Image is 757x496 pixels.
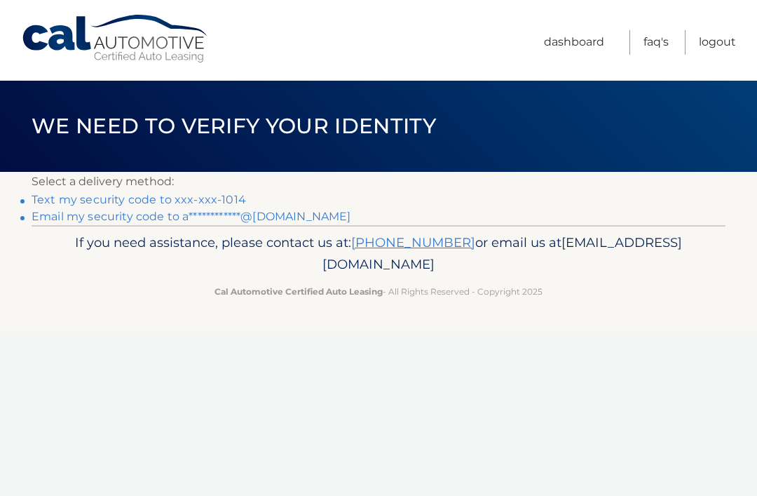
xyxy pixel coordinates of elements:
a: [PHONE_NUMBER] [351,234,475,250]
span: We need to verify your identity [32,113,436,139]
p: Select a delivery method: [32,172,725,192]
a: Text my security code to xxx-xxx-1014 [32,193,246,206]
a: Cal Automotive [21,14,210,64]
p: - All Rights Reserved - Copyright 2025 [53,284,704,299]
p: If you need assistance, please contact us at: or email us at [53,232,704,276]
a: Logout [699,30,736,55]
a: FAQ's [643,30,669,55]
strong: Cal Automotive Certified Auto Leasing [214,286,383,297]
a: Dashboard [544,30,604,55]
